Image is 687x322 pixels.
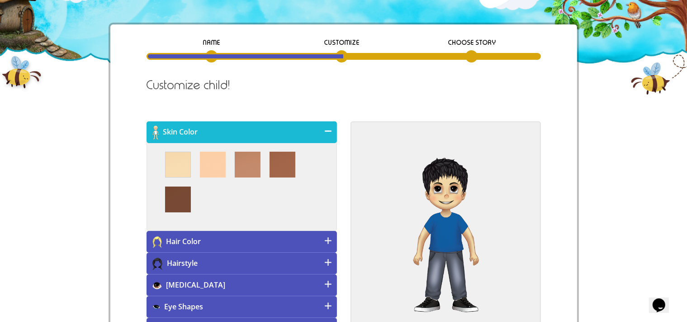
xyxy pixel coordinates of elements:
[147,78,541,92] h2: Customize child!
[147,274,337,296] h4: [MEDICAL_DATA]
[147,231,337,253] h4: Hair Color
[147,296,337,318] h4: Eye Shapes
[147,121,337,143] h4: Skin Color
[649,286,678,313] iframe: chat widget
[147,253,337,274] h4: Hairstyle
